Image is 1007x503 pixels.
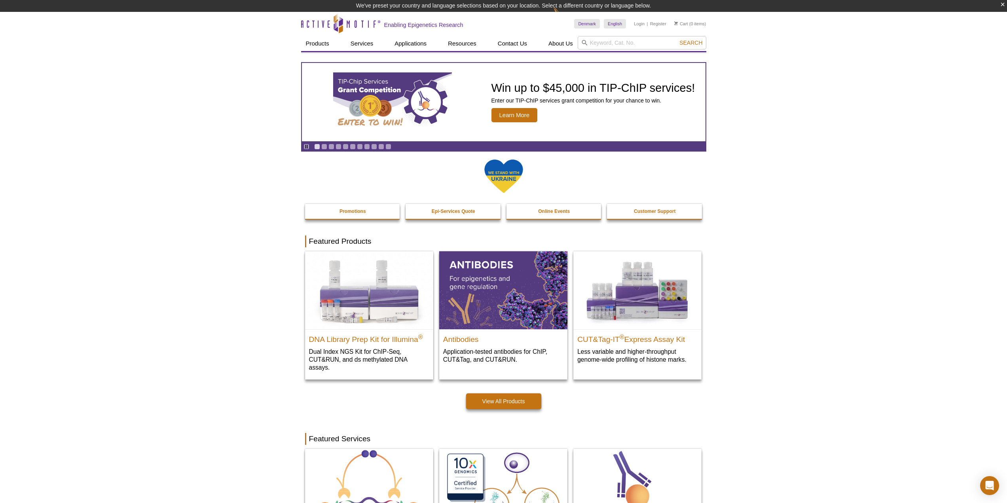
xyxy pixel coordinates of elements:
[674,21,678,25] img: Your Cart
[371,144,377,150] a: Go to slide 9
[328,144,334,150] a: Go to slide 3
[607,204,703,219] a: Customer Support
[336,144,341,150] a: Go to slide 4
[301,36,334,51] a: Products
[302,63,705,141] a: TIP-ChIP Services Grant Competition Win up to $45,000 in TIP-ChIP services! Enter our TIP-ChIP se...
[302,63,705,141] article: TIP-ChIP Services Grant Competition
[305,251,433,329] img: DNA Library Prep Kit for Illumina
[484,159,523,194] img: We Stand With Ukraine
[650,21,666,27] a: Register
[674,19,706,28] li: (0 items)
[439,251,567,329] img: All Antibodies
[305,235,702,247] h2: Featured Products
[677,39,705,46] button: Search
[390,36,431,51] a: Applications
[346,36,378,51] a: Services
[439,251,567,371] a: All Antibodies Antibodies Application-tested antibodies for ChIP, CUT&Tag, and CUT&RUN.
[321,144,327,150] a: Go to slide 2
[538,209,570,214] strong: Online Events
[432,209,475,214] strong: Epi-Services Quote
[305,251,433,379] a: DNA Library Prep Kit for Illumina DNA Library Prep Kit for Illumina® Dual Index NGS Kit for ChIP-...
[573,251,702,371] a: CUT&Tag-IT® Express Assay Kit CUT&Tag-IT®Express Assay Kit Less variable and higher-throughput ge...
[674,21,688,27] a: Cart
[314,144,320,150] a: Go to slide 1
[357,144,363,150] a: Go to slide 7
[577,332,698,344] h2: CUT&Tag-IT Express Assay Kit
[350,144,356,150] a: Go to slide 6
[406,204,501,219] a: Epi-Services Quote
[309,347,429,372] p: Dual Index NGS Kit for ChIP-Seq, CUT&RUN, and ds methylated DNA assays.
[378,144,384,150] a: Go to slide 10
[305,204,401,219] a: Promotions
[634,209,675,214] strong: Customer Support
[385,144,391,150] a: Go to slide 11
[418,333,423,340] sup: ®
[443,332,563,344] h2: Antibodies
[343,144,349,150] a: Go to slide 5
[339,209,366,214] strong: Promotions
[647,19,648,28] li: |
[491,82,695,94] h2: Win up to $45,000 in TIP-ChIP services!
[544,36,578,51] a: About Us
[604,19,626,28] a: English
[303,144,309,150] a: Toggle autoplay
[578,36,706,49] input: Keyword, Cat. No.
[305,433,702,445] h2: Featured Services
[466,393,541,409] a: View All Products
[491,97,695,104] p: Enter our TIP-ChIP services grant competition for your chance to win.
[980,476,999,495] div: Open Intercom Messenger
[577,347,698,364] p: Less variable and higher-throughput genome-wide profiling of histone marks​.
[634,21,645,27] a: Login
[679,40,702,46] span: Search
[333,72,452,132] img: TIP-ChIP Services Grant Competition
[553,6,574,25] img: Change Here
[364,144,370,150] a: Go to slide 8
[491,108,538,122] span: Learn More
[573,251,702,329] img: CUT&Tag-IT® Express Assay Kit
[574,19,600,28] a: Denmark
[443,347,563,364] p: Application-tested antibodies for ChIP, CUT&Tag, and CUT&RUN.
[620,333,624,340] sup: ®
[493,36,532,51] a: Contact Us
[506,204,602,219] a: Online Events
[309,332,429,344] h2: DNA Library Prep Kit for Illumina
[384,21,463,28] h2: Enabling Epigenetics Research
[443,36,481,51] a: Resources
